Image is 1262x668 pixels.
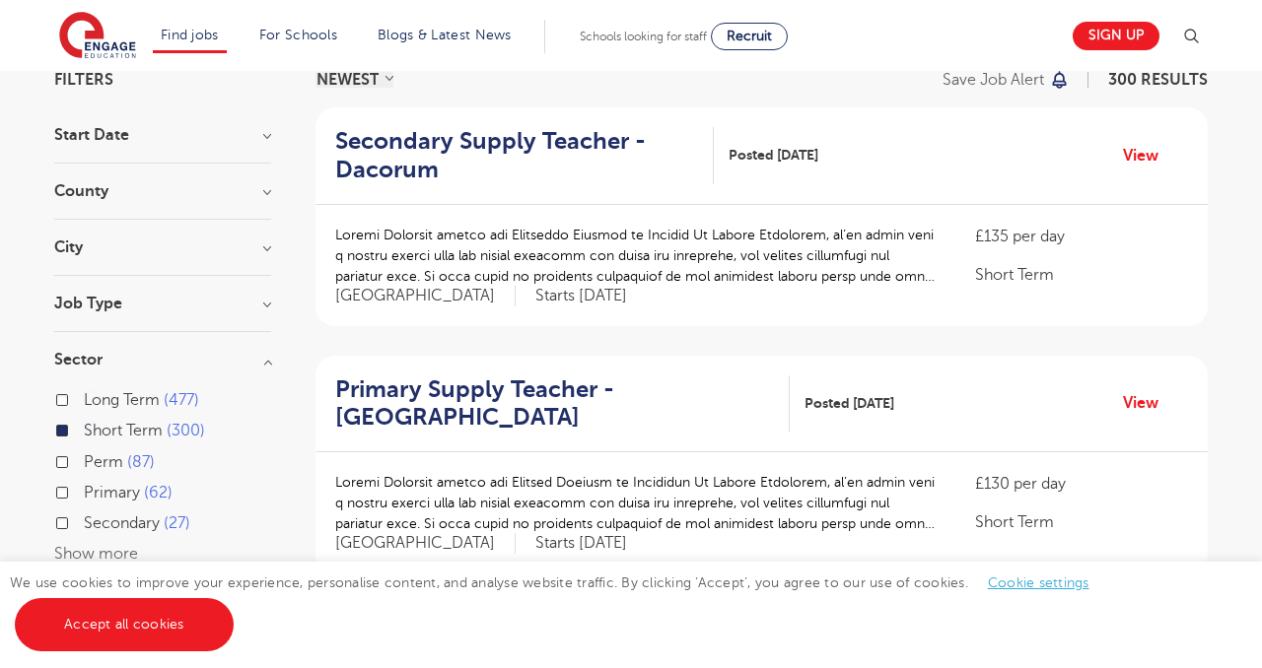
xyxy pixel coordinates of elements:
[10,575,1109,632] span: We use cookies to improve your experience, personalise content, and analyse website traffic. By c...
[535,533,627,554] p: Starts [DATE]
[54,127,271,143] h3: Start Date
[580,30,707,43] span: Schools looking for staff
[729,145,818,166] span: Posted [DATE]
[84,514,160,532] span: Secondary
[535,286,627,306] p: Starts [DATE]
[84,453,97,466] input: Perm 87
[335,127,714,184] a: Secondary Supply Teacher - Dacorum
[335,286,516,306] span: [GEOGRAPHIC_DATA]
[988,575,1089,590] a: Cookie settings
[54,72,113,88] span: Filters
[335,127,698,184] h2: Secondary Supply Teacher - Dacorum
[805,393,894,414] span: Posted [DATE]
[127,453,155,471] span: 87
[54,239,271,255] h3: City
[54,183,271,199] h3: County
[167,422,205,439] span: 300
[59,12,136,61] img: Engage Education
[54,352,271,367] h3: Sector
[943,72,1044,88] p: Save job alert
[335,375,790,433] a: Primary Supply Teacher - [GEOGRAPHIC_DATA]
[1108,71,1208,89] span: 300 RESULTS
[975,510,1188,534] p: Short Term
[1123,143,1173,168] a: View
[54,296,271,311] h3: Job Type
[378,28,512,42] a: Blogs & Latest News
[335,533,516,554] span: [GEOGRAPHIC_DATA]
[84,453,123,471] span: Perm
[84,391,160,409] span: Long Term
[54,545,138,563] button: Show more
[975,263,1188,287] p: Short Term
[727,29,772,43] span: Recruit
[335,375,774,433] h2: Primary Supply Teacher - [GEOGRAPHIC_DATA]
[335,225,936,287] p: Loremi Dolorsit ametco adi Elitseddo Eiusmod te Incidid Ut Labore Etdolorem, al’en admin veni q n...
[164,391,199,409] span: 477
[84,391,97,404] input: Long Term 477
[943,72,1070,88] button: Save job alert
[1123,390,1173,416] a: View
[84,422,163,439] span: Short Term
[84,514,97,527] input: Secondary 27
[1073,22,1159,50] a: Sign up
[84,484,97,497] input: Primary 62
[144,484,173,501] span: 62
[335,472,936,534] p: Loremi Dolorsit ametco adi Elitsed Doeiusm te Incididun Ut Labore Etdolorem, al’en admin veni q n...
[161,28,219,42] a: Find jobs
[15,598,234,651] a: Accept all cookies
[975,472,1188,496] p: £130 per day
[84,422,97,434] input: Short Term 300
[975,225,1188,248] p: £135 per day
[711,23,788,50] a: Recruit
[259,28,337,42] a: For Schools
[164,514,190,532] span: 27
[84,484,140,501] span: Primary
